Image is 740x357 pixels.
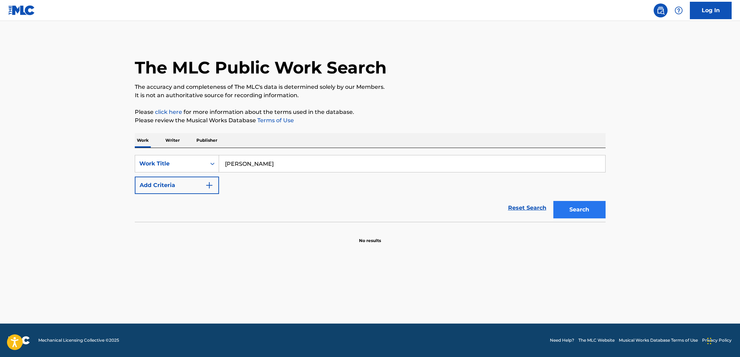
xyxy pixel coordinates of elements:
[8,5,35,15] img: MLC Logo
[135,155,606,222] form: Search Form
[135,57,387,78] h1: The MLC Public Work Search
[690,2,732,19] a: Log In
[672,3,686,17] div: Help
[505,200,550,216] a: Reset Search
[705,324,740,357] iframe: Chat Widget
[550,337,574,343] a: Need Help?
[707,331,711,351] div: Drag
[135,133,151,148] p: Work
[8,336,30,344] img: logo
[163,133,182,148] p: Writer
[619,337,698,343] a: Musical Works Database Terms of Use
[135,91,606,100] p: It is not an authoritative source for recording information.
[359,229,381,244] p: No results
[675,6,683,15] img: help
[135,177,219,194] button: Add Criteria
[38,337,119,343] span: Mechanical Licensing Collective © 2025
[656,6,665,15] img: search
[256,117,294,124] a: Terms of Use
[135,108,606,116] p: Please for more information about the terms used in the database.
[155,109,182,115] a: click here
[139,160,202,168] div: Work Title
[578,337,615,343] a: The MLC Website
[194,133,219,148] p: Publisher
[135,116,606,125] p: Please review the Musical Works Database
[135,83,606,91] p: The accuracy and completeness of The MLC's data is determined solely by our Members.
[205,181,213,189] img: 9d2ae6d4665cec9f34b9.svg
[702,337,732,343] a: Privacy Policy
[553,201,606,218] button: Search
[654,3,668,17] a: Public Search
